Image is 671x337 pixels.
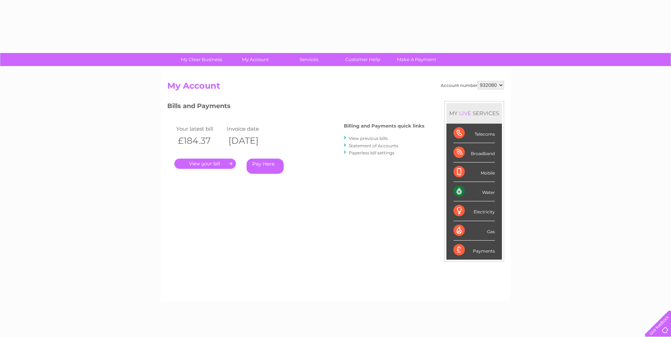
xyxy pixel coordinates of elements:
[453,124,495,143] div: Telecoms
[453,201,495,221] div: Electricity
[458,110,473,117] div: LIVE
[167,101,424,113] h3: Bills and Payments
[344,123,424,129] h4: Billing and Payments quick links
[446,103,502,123] div: MY SERVICES
[441,81,504,89] div: Account number
[349,143,398,148] a: Statement of Accounts
[349,150,394,155] a: Paperless bill settings
[225,124,276,134] td: Invoice date
[453,162,495,182] div: Mobile
[453,143,495,162] div: Broadband
[280,53,338,66] a: Services
[226,53,284,66] a: My Account
[453,221,495,241] div: Gas
[174,124,225,134] td: Your latest bill
[387,53,446,66] a: Make A Payment
[349,136,388,141] a: View previous bills
[172,53,231,66] a: My Clear Business
[174,134,225,148] th: £184.37
[453,182,495,201] div: Water
[247,159,284,174] a: Pay Here
[225,134,276,148] th: [DATE]
[167,81,504,94] h2: My Account
[334,53,392,66] a: Customer Help
[174,159,236,169] a: .
[453,241,495,260] div: Payments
